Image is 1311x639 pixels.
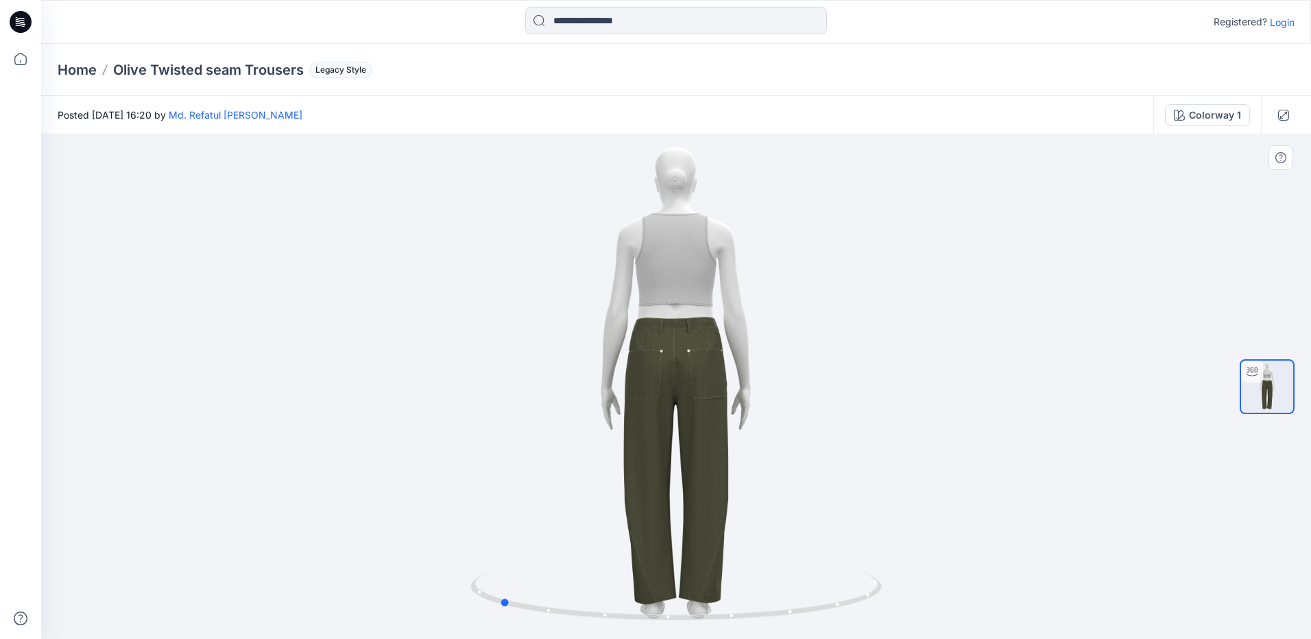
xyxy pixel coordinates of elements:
[304,60,372,80] button: Legacy Style
[169,109,302,121] a: Md. Refatul [PERSON_NAME]
[1241,361,1293,413] img: turntable-01-10-2025-10:22:08
[309,62,372,78] span: Legacy Style
[1214,14,1267,30] p: Registered?
[58,60,97,80] a: Home
[1165,104,1250,126] button: Colorway 1
[1270,15,1295,29] p: Login
[113,60,304,80] p: Olive Twisted seam Trousers
[58,108,302,122] span: Posted [DATE] 16:20 by
[1189,108,1241,123] div: Colorway 1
